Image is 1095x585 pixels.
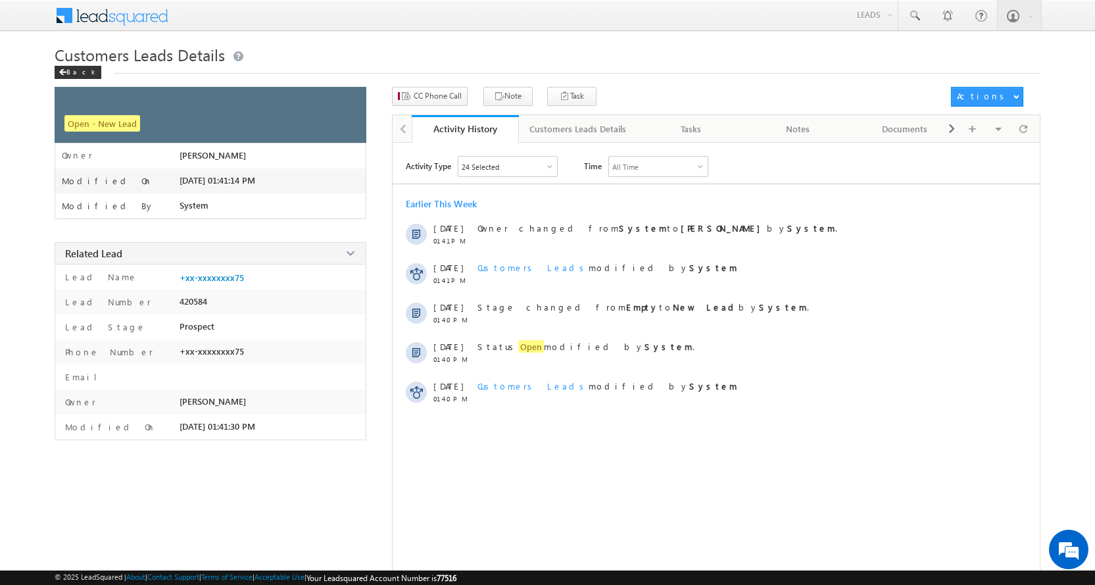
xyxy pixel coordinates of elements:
div: Back [55,66,101,79]
span: 01:41 PM [433,276,473,284]
span: Status modified by . [477,340,694,353]
button: Task [547,87,596,106]
a: Activity History [412,115,519,143]
span: Time [584,156,602,176]
span: modified by [477,262,737,273]
a: About [126,572,145,581]
div: Documents [862,121,947,137]
span: Related Lead [65,247,122,260]
div: Actions [957,90,1009,102]
span: [PERSON_NAME] [180,150,246,161]
a: Documents [852,115,959,143]
span: modified by [477,380,737,392]
div: Activity History [422,122,509,135]
span: Your Leadsquared Account Number is [306,573,456,583]
span: [DATE] [433,341,463,352]
span: 420584 [180,296,207,307]
span: 77516 [437,573,456,583]
span: System [180,200,208,211]
div: All Time [612,163,639,171]
label: Modified On [62,421,156,432]
span: Activity Type [406,156,451,176]
span: Customers Leads [477,262,589,273]
div: Owner Changed,Status Changed,Stage Changed,Source Changed,Notes & 19 more.. [458,157,557,176]
span: Owner changed from to by . [477,222,837,234]
label: Lead Number [62,296,151,307]
strong: System [619,222,667,234]
button: CC Phone Call [392,87,468,106]
span: [DATE] 01:41:14 PM [180,175,255,186]
div: Notes [756,121,840,137]
span: Stage changed from to by . [477,301,809,313]
span: Customers Leads Details [55,44,225,65]
button: Actions [951,87,1023,107]
span: 01:40 PM [433,316,473,324]
strong: System [759,301,807,313]
label: Lead Name [62,271,137,282]
span: Prospect [180,321,214,332]
span: +xx-xxxxxxxx75 [180,346,244,357]
label: Owner [62,396,96,407]
label: Owner [62,150,93,161]
strong: New Lead [673,301,739,313]
a: Notes [745,115,852,143]
a: Terms of Service [201,572,253,581]
span: [PERSON_NAME] [180,396,246,407]
span: Open [518,340,544,353]
label: Email [62,371,107,382]
a: Customers Leads Details [519,115,638,143]
label: Phone Number [62,346,153,357]
strong: System [689,262,737,273]
div: Tasks [648,121,733,137]
span: Customers Leads [477,380,589,392]
span: 01:40 PM [433,395,473,403]
a: Contact Support [147,572,199,581]
div: Customers Leads Details [529,121,626,137]
span: [DATE] [433,262,463,273]
div: 24 Selected [462,163,499,171]
a: +xx-xxxxxxxx75 [180,272,244,283]
label: Modified On [62,176,153,186]
div: Earlier This Week [406,197,477,210]
span: [DATE] [433,380,463,392]
span: [DATE] [433,301,463,313]
a: Tasks [638,115,745,143]
a: Acceptable Use [255,572,304,581]
span: CC Phone Call [414,90,462,102]
span: © 2025 LeadSquared | | | | | [55,572,456,583]
span: [DATE] [433,222,463,234]
strong: System [689,380,737,392]
span: Open - New Lead [64,115,140,132]
strong: Empty [626,301,659,313]
button: Note [483,87,533,106]
strong: System [787,222,835,234]
label: Lead Stage [62,321,146,332]
span: 01:41 PM [433,237,473,245]
span: 01:40 PM [433,355,473,363]
label: Modified By [62,201,155,211]
strong: System [645,341,693,352]
strong: [PERSON_NAME] [681,222,767,234]
span: [DATE] 01:41:30 PM [180,421,255,432]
